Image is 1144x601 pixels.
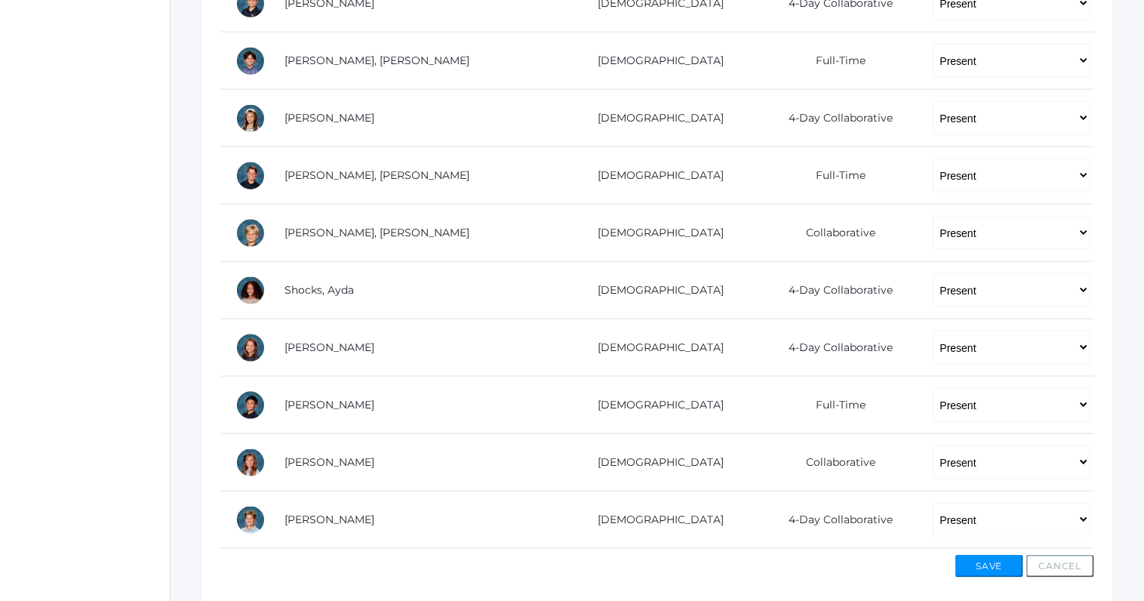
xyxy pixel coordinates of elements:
[752,147,917,205] td: Full-Time
[235,218,266,248] div: Levi Sergey
[558,32,752,90] td: [DEMOGRAPHIC_DATA]
[284,111,374,125] a: [PERSON_NAME]
[752,90,917,147] td: 4-Day Collaborative
[235,448,266,478] div: Arielle White
[235,505,266,535] div: Zade Wilson
[558,147,752,205] td: [DEMOGRAPHIC_DATA]
[235,46,266,76] div: Hudson Purser
[558,377,752,434] td: [DEMOGRAPHIC_DATA]
[235,103,266,134] div: Reagan Reynolds
[284,226,469,239] a: [PERSON_NAME], [PERSON_NAME]
[284,283,354,297] a: Shocks, Ayda
[752,492,917,549] td: 4-Day Collaborative
[558,262,752,319] td: [DEMOGRAPHIC_DATA]
[558,90,752,147] td: [DEMOGRAPHIC_DATA]
[558,492,752,549] td: [DEMOGRAPHIC_DATA]
[752,319,917,377] td: 4-Day Collaborative
[235,390,266,421] div: Matteo Soratorio
[752,434,917,492] td: Collaborative
[235,333,266,363] div: Ayla Smith
[955,555,1023,578] button: Save
[558,319,752,377] td: [DEMOGRAPHIC_DATA]
[284,398,374,411] a: [PERSON_NAME]
[284,455,374,469] a: [PERSON_NAME]
[284,341,374,354] a: [PERSON_NAME]
[558,434,752,492] td: [DEMOGRAPHIC_DATA]
[284,168,469,182] a: [PERSON_NAME], [PERSON_NAME]
[752,377,917,434] td: Full-Time
[284,513,374,526] a: [PERSON_NAME]
[284,54,469,67] a: [PERSON_NAME], [PERSON_NAME]
[752,262,917,319] td: 4-Day Collaborative
[235,276,266,306] div: Ayda Shocks
[558,205,752,262] td: [DEMOGRAPHIC_DATA]
[235,161,266,191] div: Ryder Roberts
[752,205,917,262] td: Collaborative
[752,32,917,90] td: Full-Time
[1026,555,1094,578] button: Cancel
